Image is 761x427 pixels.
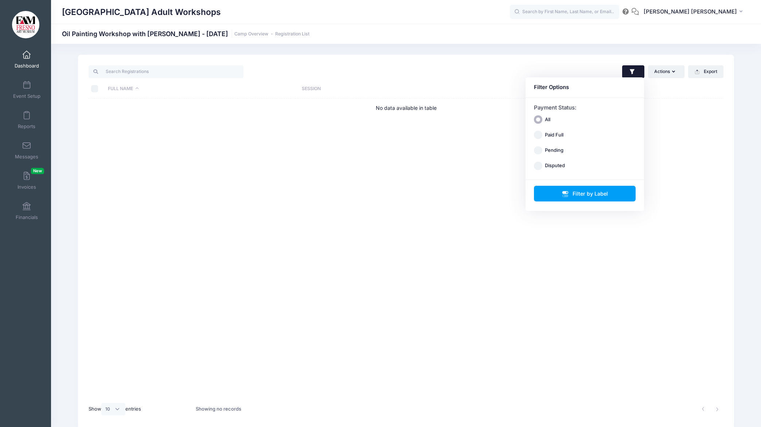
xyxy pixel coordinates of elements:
[12,11,39,38] img: Fresno Art Museum Adult Workshops
[545,147,563,154] label: Pending
[644,8,737,16] span: [PERSON_NAME] [PERSON_NAME]
[196,401,241,418] div: Showing no records
[275,31,309,37] a: Registration List
[15,63,39,69] span: Dashboard
[9,107,44,133] a: Reports
[31,168,44,174] span: New
[89,65,243,78] input: Search Registrations
[545,162,565,170] label: Disputed
[639,4,750,20] button: [PERSON_NAME] [PERSON_NAME]
[234,31,268,37] a: Camp Overview
[62,30,309,38] h1: Oil Painting Workshop with [PERSON_NAME] - [DATE]
[9,47,44,72] a: Dashboard
[545,131,563,139] label: Paid Full
[17,184,36,190] span: Invoices
[9,198,44,224] a: Financials
[104,79,298,99] th: Full Name: activate to sort column descending
[62,4,221,20] h1: [GEOGRAPHIC_DATA] Adult Workshops
[492,79,557,99] th: Paid: activate to sort column ascending
[688,65,723,78] button: Export
[13,93,40,99] span: Event Setup
[89,403,141,415] label: Show entries
[545,116,550,123] label: All
[648,65,684,78] button: Actions
[9,138,44,163] a: Messages
[16,214,38,220] span: Financials
[15,154,38,160] span: Messages
[18,123,35,130] span: Reports
[9,77,44,103] a: Event Setup
[101,403,125,415] select: Showentries
[534,186,636,201] button: Filter by Label
[534,83,636,91] div: Filter Options
[510,5,619,19] input: Search by First Name, Last Name, or Email...
[298,79,492,99] th: Session: activate to sort column ascending
[534,104,577,112] label: Payment Status:
[89,99,723,118] td: No data available in table
[9,168,44,193] a: InvoicesNew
